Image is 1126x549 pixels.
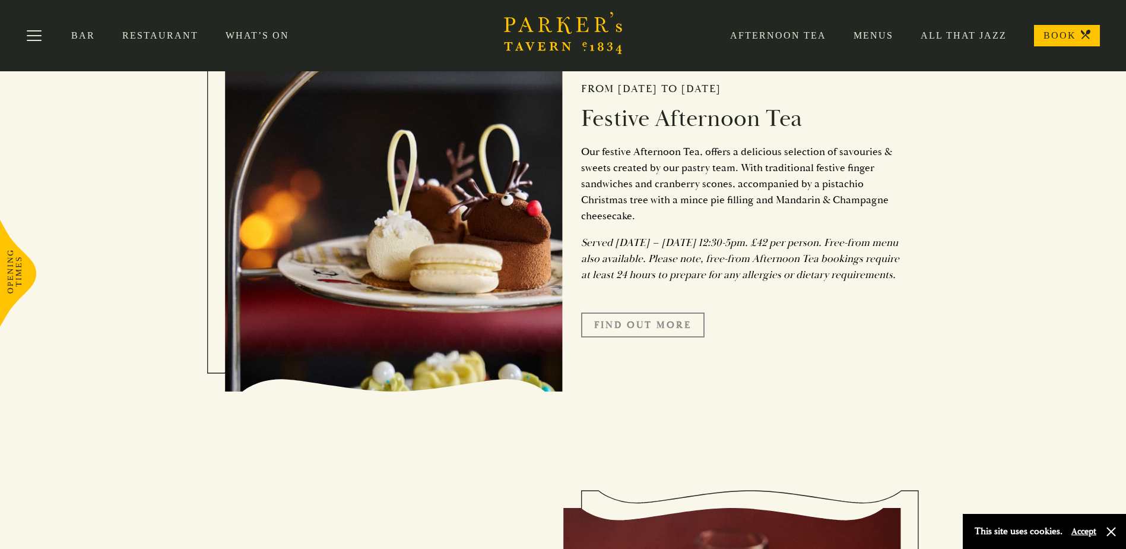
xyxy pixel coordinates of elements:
[1105,526,1117,538] button: Close and accept
[1071,526,1096,537] button: Accept
[581,144,902,224] p: Our festive Afternoon Tea, offers a delicious selection of savouries & sweets created by our past...
[581,313,705,337] a: FIND OUT MORE
[581,83,902,96] h2: From [DATE] to [DATE]
[975,523,1062,540] p: This site uses cookies.
[581,236,899,282] em: Served [DATE] – [DATE] 12:30-5pm. £42 per person. Free-from menu also available. Please note, fre...
[581,105,902,133] h2: Festive Afternoon Tea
